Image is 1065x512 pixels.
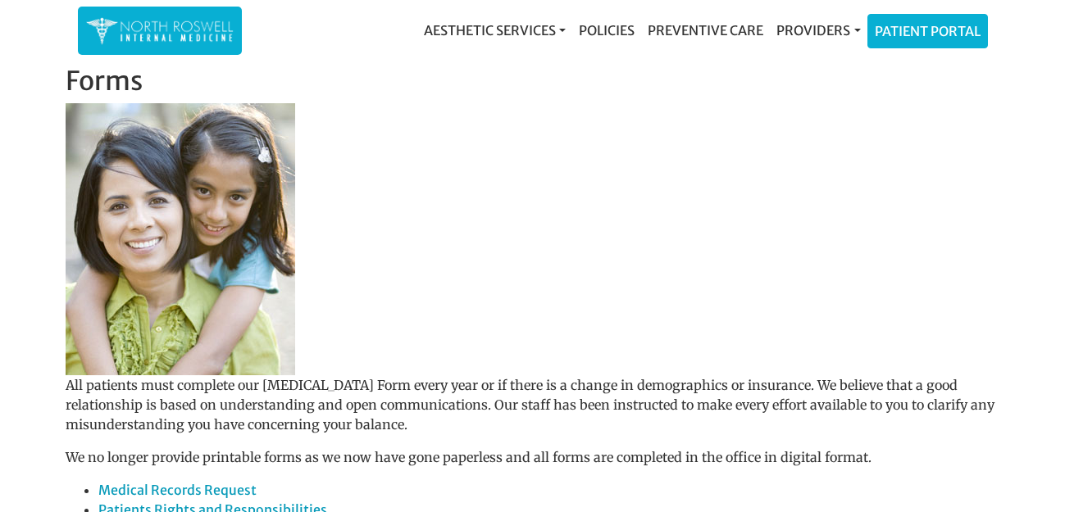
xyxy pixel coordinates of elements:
[98,482,257,498] a: Medical Records Request
[66,447,1000,467] p: We no longer provide printable forms as we now have gone paperless and all forms are completed in...
[868,15,987,48] a: Patient Portal
[86,15,234,47] img: North Roswell Internal Medicine
[417,14,572,47] a: Aesthetic Services
[66,375,1000,434] p: All patients must complete our [MEDICAL_DATA] Form every year or if there is a change in demograp...
[572,14,641,47] a: Policies
[66,66,143,97] h2: Forms
[641,14,770,47] a: Preventive Care
[770,14,867,47] a: Providers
